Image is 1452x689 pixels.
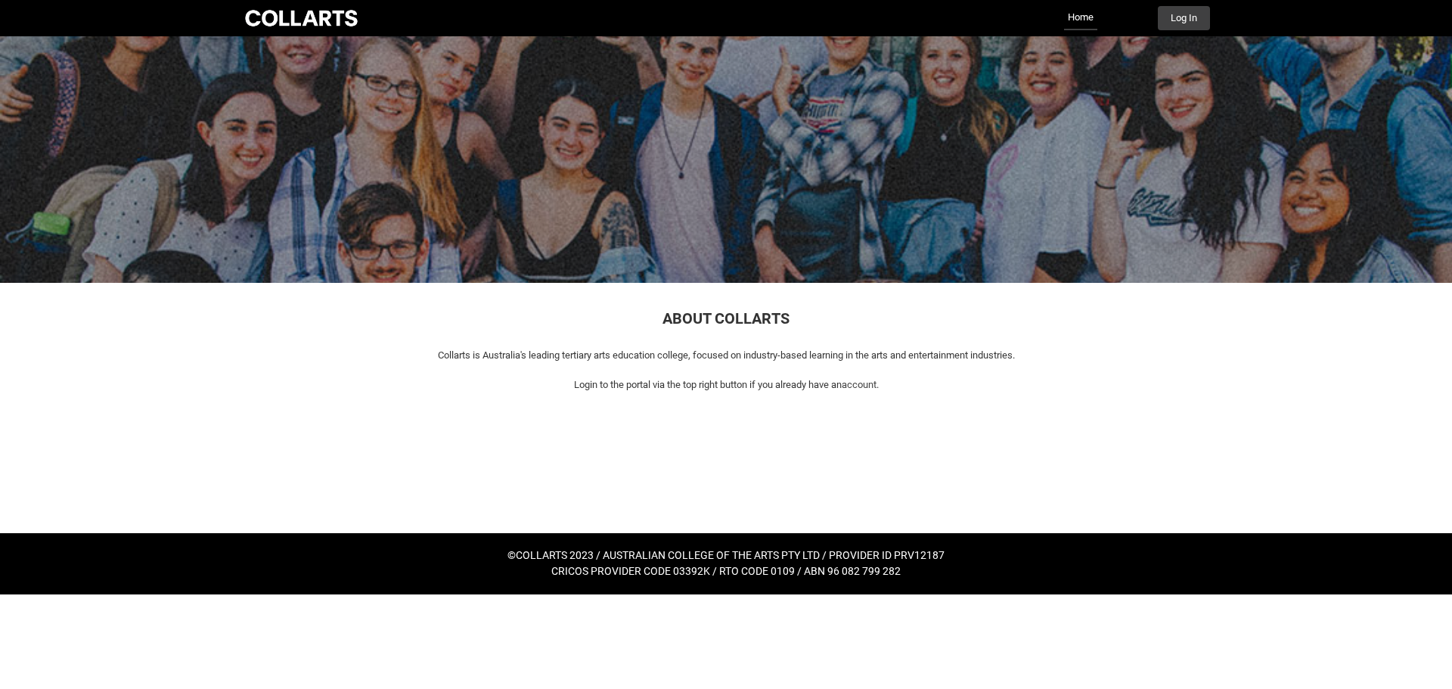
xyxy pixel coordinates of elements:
[1064,6,1097,30] a: Home
[251,377,1201,393] p: Login to the portal via the top right button if you already have an
[251,348,1201,363] p: Collarts is Australia's leading tertiary arts education college, focused on industry-based learni...
[662,309,790,327] span: ABOUT COLLARTS
[1158,6,1210,30] button: Log In
[842,379,879,390] span: account.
